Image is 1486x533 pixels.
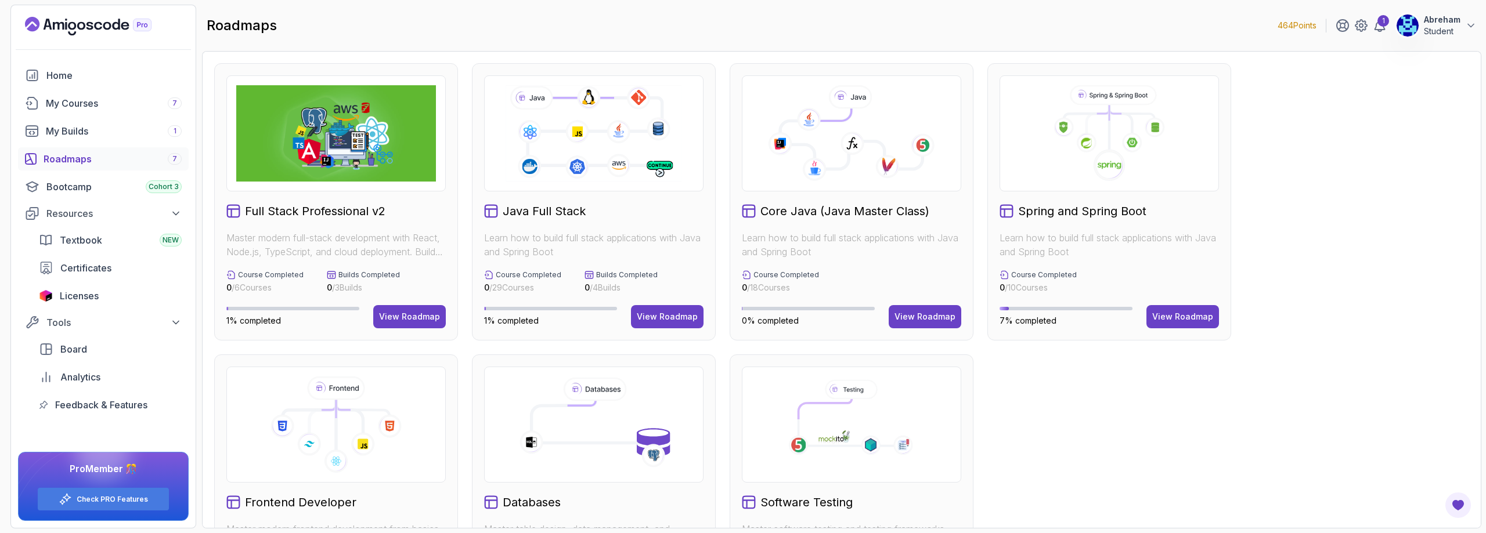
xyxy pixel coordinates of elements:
button: View Roadmap [373,305,446,328]
div: Tools [46,316,182,329]
p: / 10 Courses [1000,282,1077,293]
h2: Software Testing [760,494,853,510]
button: Resources [18,203,189,224]
div: Roadmaps [44,152,182,166]
span: NEW [163,235,179,245]
span: 1% completed [226,316,281,325]
h2: Frontend Developer [245,494,356,510]
button: Tools [18,312,189,333]
p: Builds Completed [338,270,400,280]
h2: Java Full Stack [503,203,586,219]
p: Learn how to build full stack applications with Java and Spring Boot [742,231,961,259]
span: 7 [172,99,177,108]
span: 0 [1000,282,1005,292]
img: jetbrains icon [39,290,53,302]
span: 7% completed [1000,316,1056,325]
span: Feedback & Features [55,398,147,412]
a: bootcamp [18,175,189,198]
div: Home [46,68,182,82]
img: Full Stack Professional v2 [236,85,436,182]
span: 0% completed [742,316,799,325]
p: Abreham [1424,14,1460,26]
a: courses [18,92,189,115]
div: My Builds [46,124,182,138]
a: certificates [32,256,189,280]
span: 1 [174,126,176,136]
span: Board [60,342,87,356]
img: user profile image [1397,14,1419,37]
h2: Spring and Spring Boot [1018,203,1146,219]
span: 0 [742,282,747,292]
a: home [18,64,189,87]
p: Learn how to build full stack applications with Java and Spring Boot [1000,231,1219,259]
p: Course Completed [496,270,561,280]
a: Landing page [25,17,178,35]
div: Resources [46,206,182,220]
p: Student [1424,26,1460,37]
h2: Full Stack Professional v2 [245,203,385,219]
a: licenses [32,284,189,307]
button: View Roadmap [889,305,961,328]
span: Certificates [60,261,111,275]
span: 1% completed [484,316,539,325]
p: / 3 Builds [327,282,400,293]
p: Course Completed [753,270,819,280]
span: Textbook [60,233,102,247]
span: Analytics [60,370,100,384]
p: Master modern full-stack development with React, Node.js, TypeScript, and cloud deployment. Build... [226,231,446,259]
div: Bootcamp [46,180,182,194]
p: Builds Completed [596,270,658,280]
span: Licenses [60,289,99,303]
a: textbook [32,229,189,252]
a: analytics [32,365,189,389]
div: View Roadmap [895,311,955,322]
p: Learn how to build full stack applications with Java and Spring Boot [484,231,704,259]
div: View Roadmap [1152,311,1213,322]
button: user profile imageAbrehamStudent [1396,14,1477,37]
a: Check PRO Features [77,495,148,504]
div: View Roadmap [379,311,440,322]
a: board [32,338,189,361]
button: View Roadmap [631,305,704,328]
p: Course Completed [1011,270,1077,280]
h2: Core Java (Java Master Class) [760,203,929,219]
span: Cohort 3 [149,182,179,191]
a: 1 [1373,19,1387,32]
p: / 18 Courses [742,282,819,293]
span: 0 [585,282,590,292]
button: View Roadmap [1146,305,1219,328]
div: My Courses [46,96,182,110]
p: / 29 Courses [484,282,561,293]
div: View Roadmap [637,311,698,322]
a: feedback [32,393,189,416]
h2: roadmaps [207,16,277,35]
a: roadmaps [18,147,189,171]
span: 0 [327,282,332,292]
p: / 4 Builds [585,282,658,293]
span: 0 [484,282,489,292]
button: Open Feedback Button [1444,491,1472,519]
button: Check PRO Features [37,487,169,511]
span: 0 [226,282,232,292]
span: 7 [172,154,177,164]
h2: Databases [503,494,561,510]
a: builds [18,119,189,143]
p: 464 Points [1278,20,1317,31]
p: / 6 Courses [226,282,304,293]
div: 1 [1377,15,1389,27]
p: Course Completed [238,270,304,280]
